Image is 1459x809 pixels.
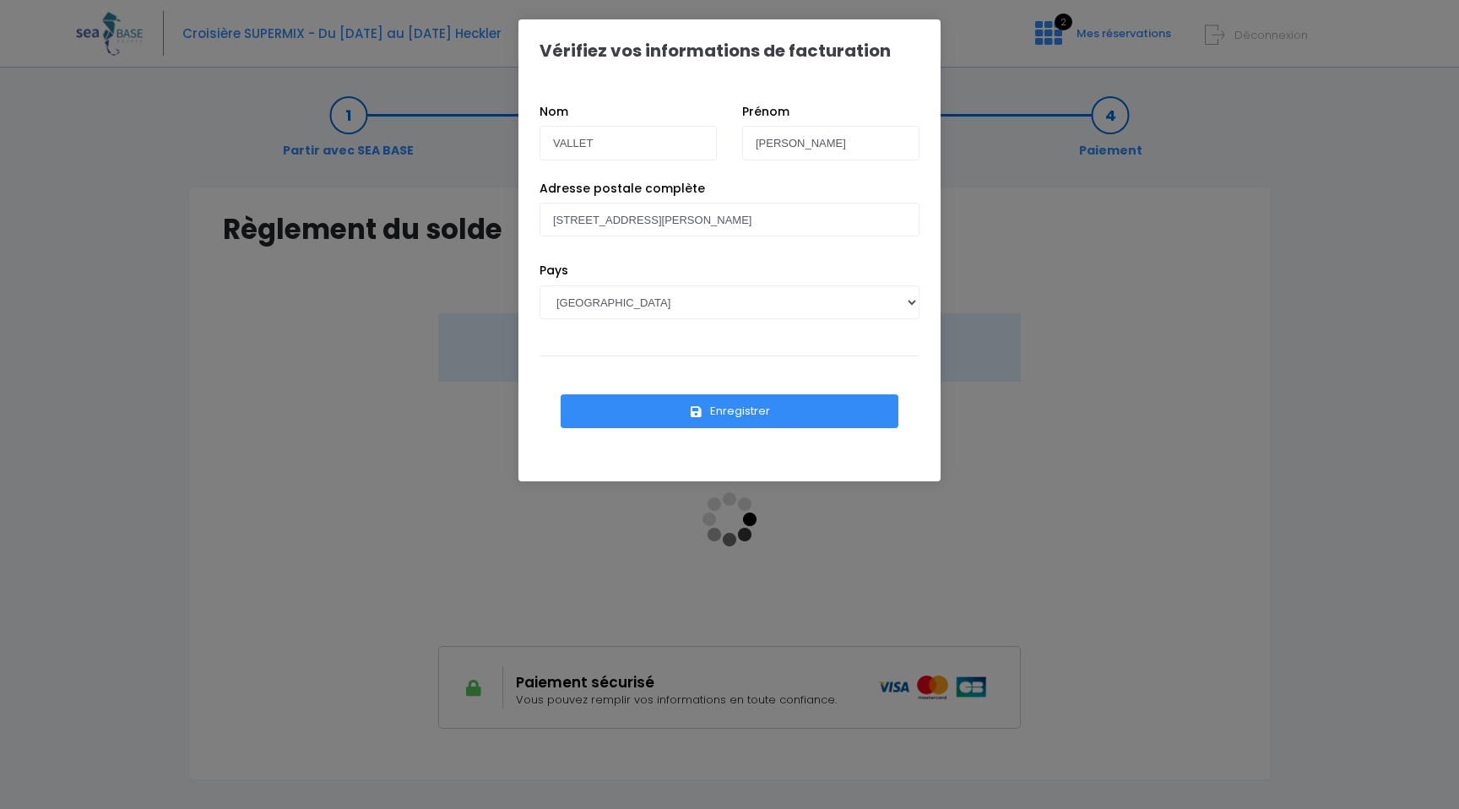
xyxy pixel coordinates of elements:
[540,103,568,121] label: Nom
[540,262,568,280] label: Pays
[561,394,898,428] button: Enregistrer
[540,180,705,198] label: Adresse postale complète
[540,41,891,61] h1: Vérifiez vos informations de facturation
[742,103,789,121] label: Prénom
